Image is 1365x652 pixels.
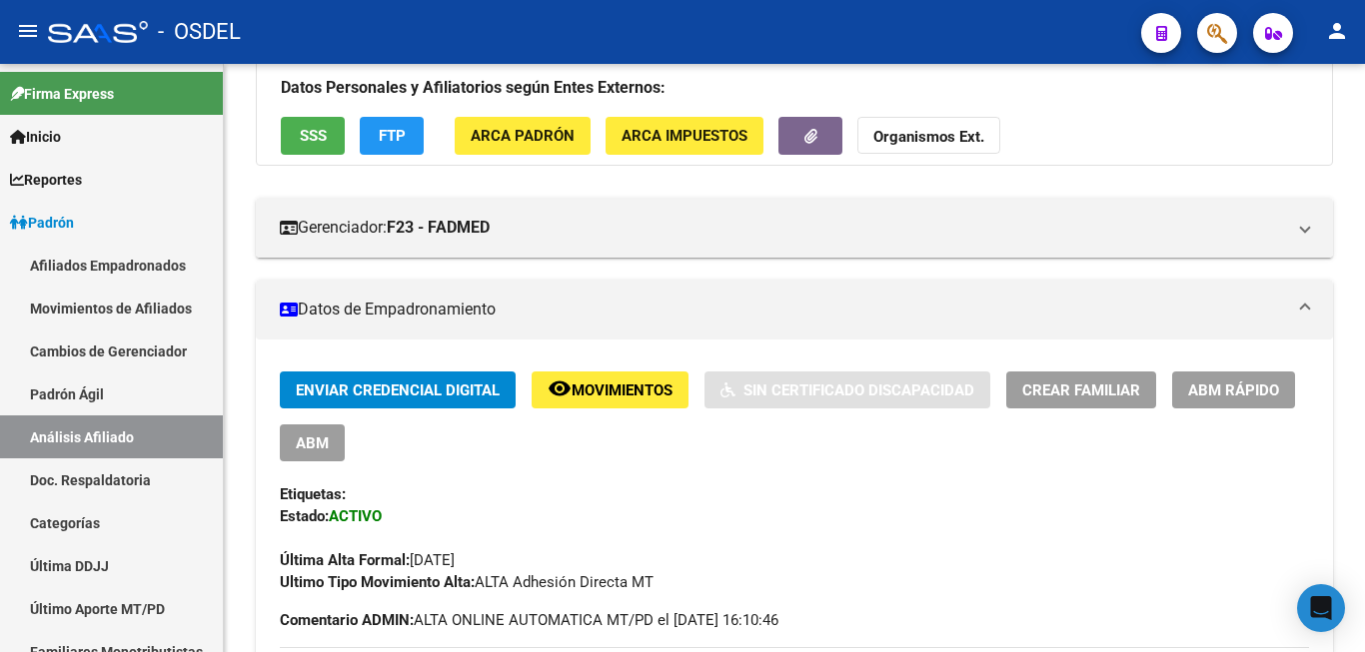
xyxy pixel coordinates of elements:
[10,212,74,234] span: Padrón
[379,128,406,146] span: FTP
[256,280,1333,339] mat-expansion-panel-header: Datos de Empadronamiento
[1172,371,1295,408] button: ABM Rápido
[280,573,654,591] span: ALTA Adhesión Directa MT
[1325,19,1349,43] mat-icon: person
[280,609,778,631] span: ALTA ONLINE AUTOMATICA MT/PD el [DATE] 16:10:46
[360,117,424,154] button: FTP
[455,117,591,154] button: ARCA Padrón
[387,217,490,239] strong: F23 - FADMED
[857,117,1000,154] button: Organismos Ext.
[532,371,688,408] button: Movimientos
[873,129,984,147] strong: Organismos Ext.
[622,128,747,146] span: ARCA Impuestos
[10,83,114,105] span: Firma Express
[743,381,974,399] span: Sin Certificado Discapacidad
[280,299,1285,321] mat-panel-title: Datos de Empadronamiento
[1297,584,1345,632] div: Open Intercom Messenger
[329,507,382,525] strong: ACTIVO
[280,551,410,569] strong: Última Alta Formal:
[280,485,346,503] strong: Etiquetas:
[280,371,516,408] button: Enviar Credencial Digital
[300,128,327,146] span: SSS
[280,551,455,569] span: [DATE]
[1022,381,1140,399] span: Crear Familiar
[606,117,763,154] button: ARCA Impuestos
[704,371,990,408] button: Sin Certificado Discapacidad
[256,198,1333,258] mat-expansion-panel-header: Gerenciador:F23 - FADMED
[281,117,345,154] button: SSS
[1188,381,1279,399] span: ABM Rápido
[158,10,241,54] span: - OSDEL
[280,217,1285,239] mat-panel-title: Gerenciador:
[10,169,82,191] span: Reportes
[471,128,575,146] span: ARCA Padrón
[572,381,673,399] span: Movimientos
[296,434,329,452] span: ABM
[281,74,1308,102] h3: Datos Personales y Afiliatorios según Entes Externos:
[280,424,345,461] button: ABM
[16,19,40,43] mat-icon: menu
[296,381,500,399] span: Enviar Credencial Digital
[1006,371,1156,408] button: Crear Familiar
[280,573,475,591] strong: Ultimo Tipo Movimiento Alta:
[548,376,572,400] mat-icon: remove_red_eye
[10,126,61,148] span: Inicio
[280,507,329,525] strong: Estado:
[280,611,414,629] strong: Comentario ADMIN:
